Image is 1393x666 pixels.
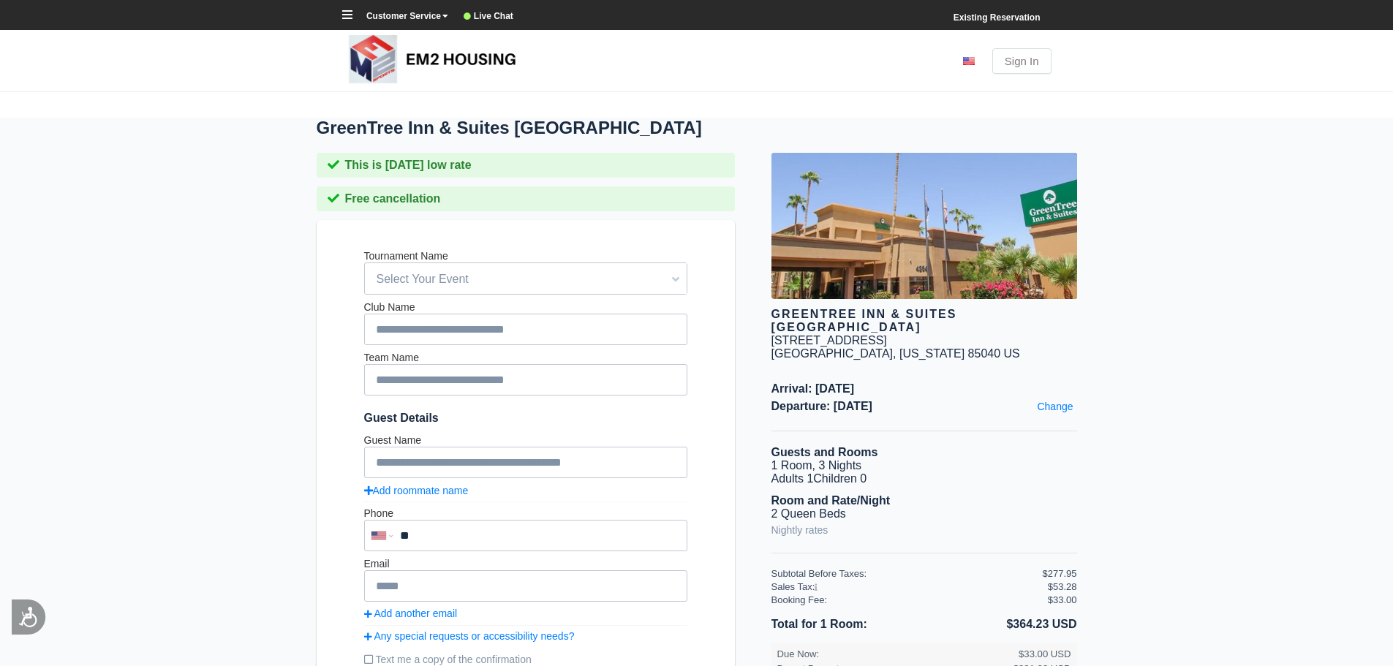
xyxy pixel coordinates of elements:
[317,153,735,178] div: This is [DATE] low rate
[364,608,687,619] a: Add another email
[364,412,687,425] span: Guest Details
[771,153,1077,299] img: hotel image
[771,472,1077,485] li: Adults 1
[771,459,1077,472] li: 1 Room, 3 Nights
[366,521,396,550] div: United States: +1
[771,521,828,540] a: Nightly rates
[899,347,964,360] span: [US_STATE]
[1033,397,1076,416] a: Change
[771,494,891,507] b: Room and Rate/Night
[464,11,513,21] a: Live Chat
[771,507,1077,521] li: 2 Queen Beds
[771,400,1077,413] span: Departure: [DATE]
[1043,568,1077,579] div: $277.95
[364,630,687,642] a: Any special requests or accessibility needs?
[771,347,896,360] span: [GEOGRAPHIC_DATA],
[474,11,513,21] b: Live Chat
[771,308,1077,334] div: GreenTree Inn & Suites [GEOGRAPHIC_DATA]
[771,581,1043,592] div: Sales Tax:
[364,485,469,496] a: Add roommate name
[1004,347,1020,360] span: US
[771,382,1077,396] span: Arrival: [DATE]
[317,118,771,138] h1: GreenTree Inn & Suites [GEOGRAPHIC_DATA]
[771,334,887,347] div: [STREET_ADDRESS]
[317,186,735,211] div: Free cancellation
[771,568,1043,579] div: Subtotal Before Taxes:
[777,648,1013,659] div: Due Now:
[771,446,878,458] b: Guests and Rooms
[342,34,523,85] img: Screen-Shot-2022-01-12-at-4.17.38-PM.png
[364,352,419,363] label: Team Name
[364,250,448,262] label: Tournament Name
[364,434,422,446] label: Guest Name
[813,472,867,485] span: Children 0
[968,347,1001,360] span: 85040
[954,12,1041,23] a: Existing Reservation
[364,558,390,569] label: Email
[924,615,1077,634] li: $364.23 USD
[364,301,415,313] label: Club Name
[364,507,393,519] label: Phone
[1048,594,1077,605] div: $33.00
[992,48,1052,74] a: Sign In
[1019,648,1071,659] div: $33.00 USD
[365,267,687,292] span: Select Your Event
[839,55,945,68] li: [PHONE_NUMBER]
[366,11,450,21] b: Customer Service
[771,594,1043,605] div: Booking Fee:
[1048,581,1077,592] div: $53.28
[771,615,924,634] li: Total for 1 Room:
